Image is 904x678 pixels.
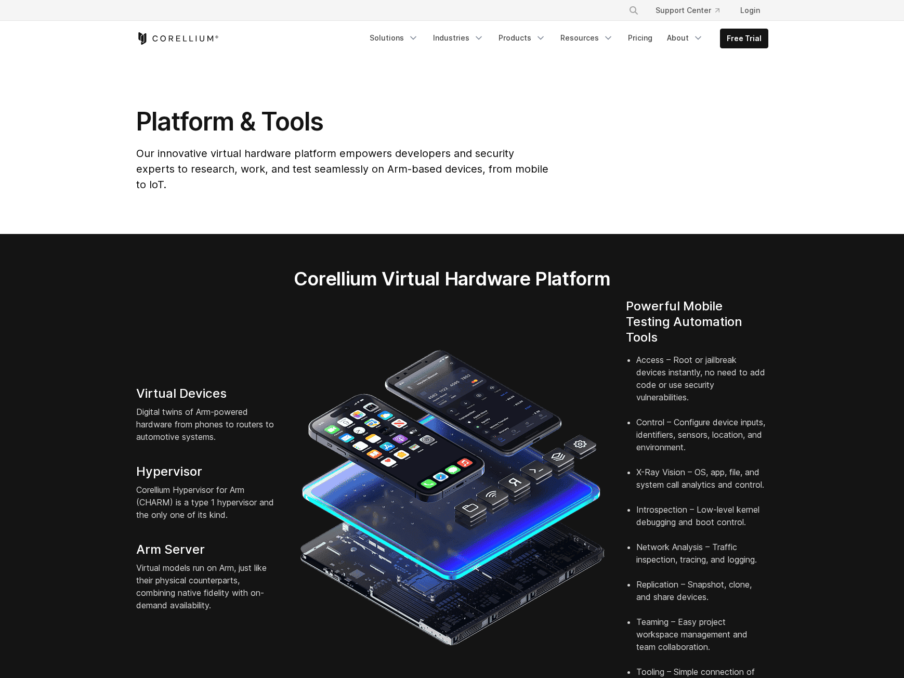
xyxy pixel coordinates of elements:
h4: Arm Server [136,542,279,557]
span: Our innovative virtual hardware platform empowers developers and security experts to research, wo... [136,147,548,191]
a: Industries [427,29,490,47]
h4: Hypervisor [136,464,279,479]
h2: Corellium Virtual Hardware Platform [245,267,659,290]
a: Corellium Home [136,32,219,45]
a: Resources [554,29,620,47]
a: Support Center [647,1,728,20]
li: Network Analysis – Traffic inspection, tracing, and logging. [636,541,768,578]
a: Login [732,1,768,20]
a: Free Trial [720,29,768,48]
li: Introspection – Low-level kernel debugging and boot control. [636,503,768,541]
li: Access – Root or jailbreak devices instantly, no need to add code or use security vulnerabilities. [636,354,768,416]
img: iPhone and Android virtual machine and testing tools [299,345,605,650]
li: Replication – Snapshot, clone, and share devices. [636,578,768,616]
p: Digital twins of Arm-powered hardware from phones to routers to automotive systems. [136,406,279,443]
button: Search [624,1,643,20]
h4: Powerful Mobile Testing Automation Tools [626,298,768,345]
li: Control – Configure device inputs, identifiers, sensors, location, and environment. [636,416,768,466]
p: Virtual models run on Arm, just like their physical counterparts, combining native fidelity with ... [136,562,279,611]
div: Navigation Menu [363,29,768,48]
li: X-Ray Vision – OS, app, file, and system call analytics and control. [636,466,768,503]
div: Navigation Menu [616,1,768,20]
h1: Platform & Tools [136,106,551,137]
a: Solutions [363,29,425,47]
a: Products [492,29,552,47]
li: Teaming – Easy project workspace management and team collaboration. [636,616,768,666]
a: Pricing [622,29,659,47]
p: Corellium Hypervisor for Arm (CHARM) is a type 1 hypervisor and the only one of its kind. [136,484,279,521]
a: About [661,29,710,47]
h4: Virtual Devices [136,386,279,401]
